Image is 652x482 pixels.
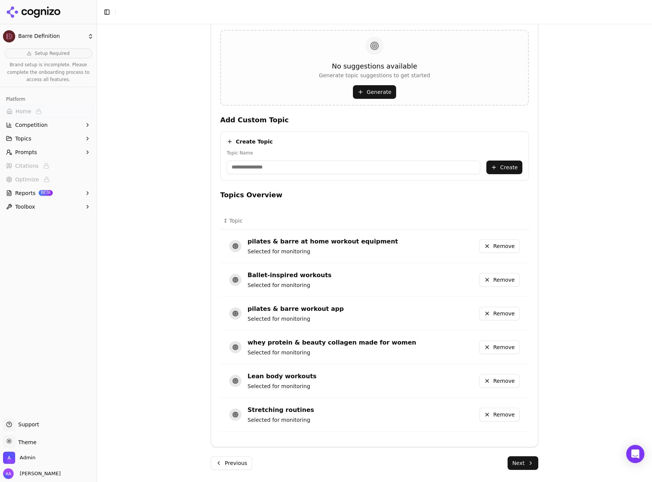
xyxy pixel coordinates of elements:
h5: No suggestions available [319,61,430,72]
span: Support [15,421,39,428]
div: Stretching routines [248,406,314,415]
button: Generate [353,85,396,99]
span: Admin [20,454,35,461]
span: Setup Required [34,50,69,56]
div: Ballet-inspired workouts [248,271,332,280]
button: Competition [3,119,94,131]
h4: Create Topic [236,138,273,145]
p: Brand setup is incomplete. Please complete the onboarding process to access all features. [5,61,92,84]
div: Open Intercom Messenger [626,445,644,463]
span: Topic [229,217,243,225]
div: Selected for monitoring [248,349,416,356]
span: Home [16,108,31,115]
div: whey protein & beauty collagen made for women [248,338,416,347]
button: Open user button [3,468,61,479]
button: Remove [479,239,520,253]
div: Lean body workouts [248,372,317,381]
button: ReportsBETA [3,187,94,199]
h4: Add Custom Topic [220,115,529,125]
div: pilates & barre at home workout equipment [248,237,398,246]
label: Topic Name [227,150,480,156]
span: Citations [15,162,39,170]
div: Selected for monitoring [248,416,314,424]
button: Remove [479,374,520,388]
div: Selected for monitoring [248,315,344,323]
button: Remove [479,340,520,354]
span: [PERSON_NAME] [17,470,61,477]
button: Prompts [3,146,94,158]
button: Open organization switcher [3,452,35,464]
h4: Topics Overview [220,190,529,200]
span: Optimize [15,176,39,183]
button: Create [486,161,522,174]
span: Topics [15,135,31,142]
button: Topics [3,133,94,145]
div: pilates & barre workout app [248,304,344,314]
div: ↕Topic [223,217,419,225]
div: Selected for monitoring [248,281,332,289]
span: Competition [15,121,48,129]
button: Previous [211,456,252,470]
div: Platform [3,93,94,105]
button: Remove [479,307,520,320]
button: Toolbox [3,201,94,213]
button: Remove [479,408,520,421]
span: BETA [39,190,53,195]
th: Topic [220,212,422,229]
span: Toolbox [15,203,35,211]
div: Selected for monitoring [248,248,398,255]
span: Prompts [15,148,37,156]
img: Admin [3,452,15,464]
span: Theme [15,439,36,445]
button: Next [508,456,538,470]
span: Reports [15,189,36,197]
p: Generate topic suggestions to get started [319,72,430,79]
img: Barre Definition [3,30,15,42]
button: Remove [479,273,520,287]
span: Barre Definition [18,33,85,40]
div: Data table [220,212,529,432]
img: Alp Aysan [3,468,14,479]
div: Selected for monitoring [248,382,317,390]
